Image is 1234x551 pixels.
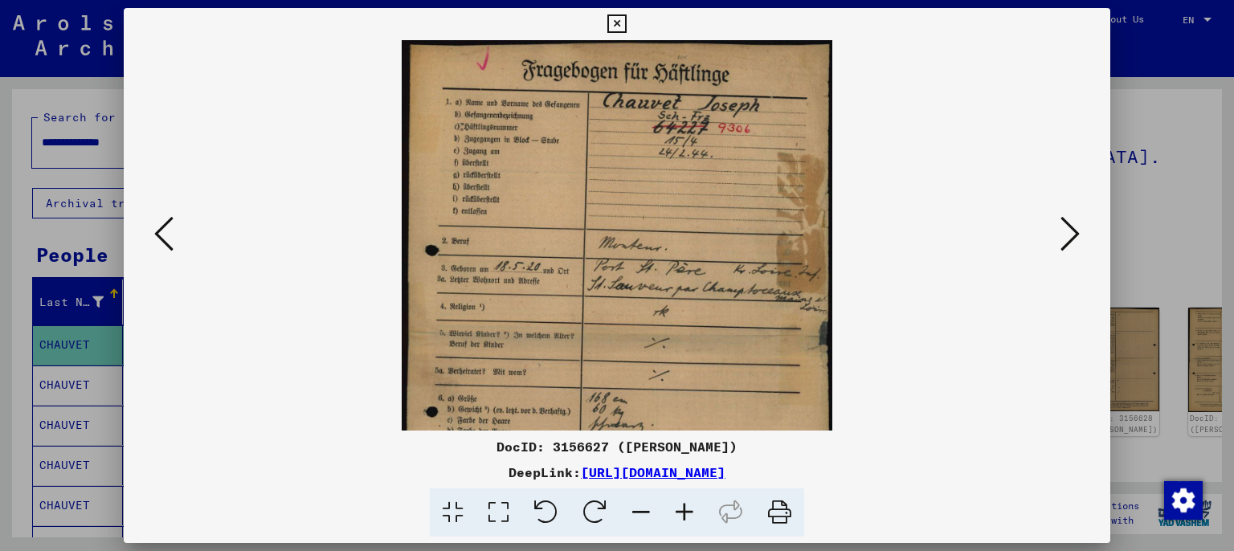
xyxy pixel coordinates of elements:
[124,463,1111,482] div: DeepLink:
[124,437,1111,456] div: DocID: 3156627 ([PERSON_NAME])
[1164,481,1203,520] img: Change consent
[581,464,725,480] a: [URL][DOMAIN_NAME]
[1163,480,1202,519] div: Change consent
